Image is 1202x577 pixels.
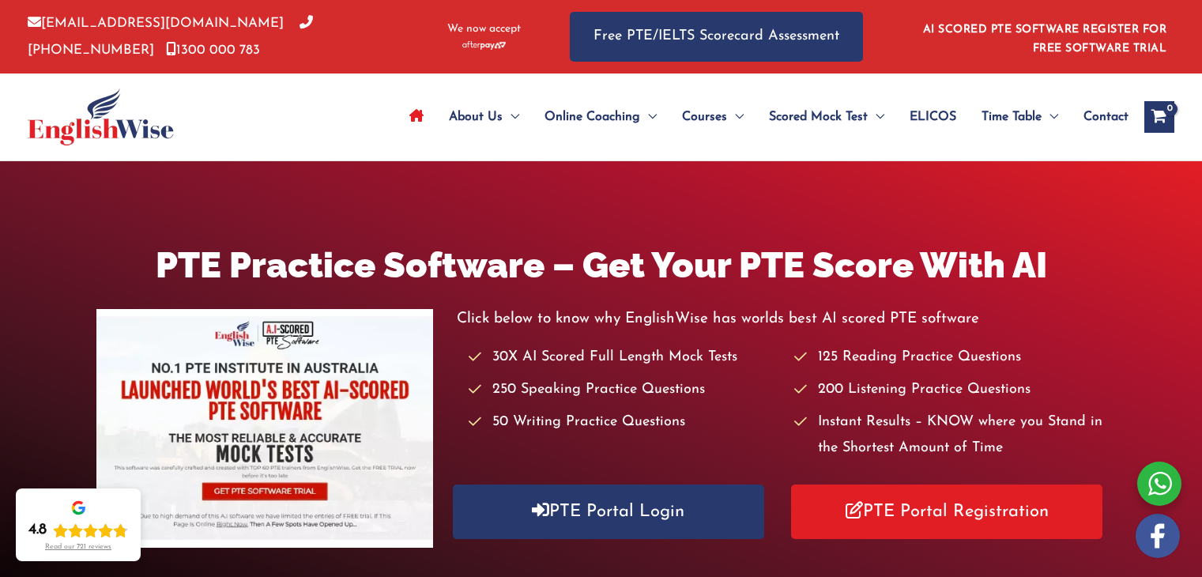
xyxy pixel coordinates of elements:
p: Click below to know why EnglishWise has worlds best AI scored PTE software [457,306,1106,332]
div: 4.8 [28,521,47,540]
a: View Shopping Cart, empty [1144,101,1174,133]
aside: Header Widget 1 [914,11,1174,62]
a: [EMAIL_ADDRESS][DOMAIN_NAME] [28,17,284,30]
a: Time TableMenu Toggle [969,89,1071,145]
span: Menu Toggle [503,89,519,145]
span: Menu Toggle [868,89,884,145]
a: Online CoachingMenu Toggle [532,89,669,145]
li: Instant Results – KNOW where you Stand in the Shortest Amount of Time [794,409,1106,462]
span: Menu Toggle [1042,89,1058,145]
span: Online Coaching [544,89,640,145]
a: Free PTE/IELTS Scorecard Assessment [570,12,863,62]
li: 30X AI Scored Full Length Mock Tests [469,345,780,371]
h1: PTE Practice Software – Get Your PTE Score With AI [96,240,1106,290]
span: Contact [1083,89,1129,145]
a: Contact [1071,89,1129,145]
span: Menu Toggle [727,89,744,145]
a: AI SCORED PTE SOFTWARE REGISTER FOR FREE SOFTWARE TRIAL [923,24,1167,55]
a: ELICOS [897,89,969,145]
span: Scored Mock Test [769,89,868,145]
a: Scored Mock TestMenu Toggle [756,89,897,145]
a: About UsMenu Toggle [436,89,532,145]
img: cropped-ew-logo [28,89,174,145]
span: Time Table [982,89,1042,145]
img: white-facebook.png [1136,514,1180,558]
img: pte-institute-main [96,309,433,548]
div: Rating: 4.8 out of 5 [28,521,128,540]
span: Menu Toggle [640,89,657,145]
span: About Us [449,89,503,145]
li: 50 Writing Practice Questions [469,409,780,436]
li: 125 Reading Practice Questions [794,345,1106,371]
a: [PHONE_NUMBER] [28,17,313,56]
a: PTE Portal Login [453,485,764,539]
li: 250 Speaking Practice Questions [469,377,780,403]
img: Afterpay-Logo [462,41,506,50]
span: Courses [682,89,727,145]
nav: Site Navigation: Main Menu [397,89,1129,145]
span: ELICOS [910,89,956,145]
div: Read our 721 reviews [45,543,111,552]
a: 1300 000 783 [166,43,260,57]
li: 200 Listening Practice Questions [794,377,1106,403]
span: We now accept [447,21,521,37]
a: CoursesMenu Toggle [669,89,756,145]
a: PTE Portal Registration [791,485,1102,539]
